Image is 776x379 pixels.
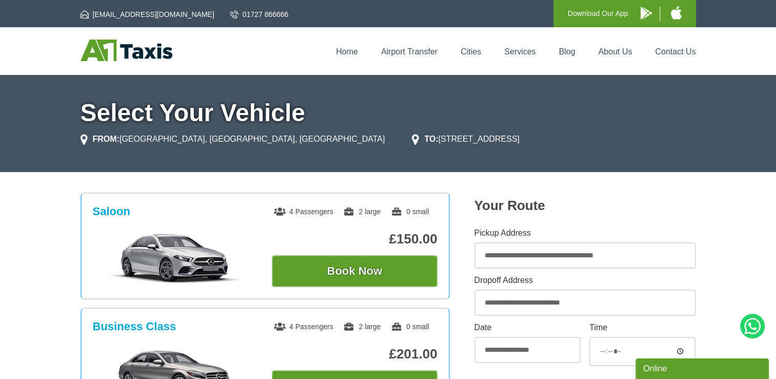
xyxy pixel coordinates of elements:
li: [GEOGRAPHIC_DATA], [GEOGRAPHIC_DATA], [GEOGRAPHIC_DATA] [81,133,385,145]
strong: TO: [424,135,438,143]
a: Home [336,47,358,56]
span: 2 large [343,323,381,331]
h3: Business Class [93,320,176,333]
a: Airport Transfer [381,47,437,56]
a: About Us [599,47,632,56]
label: Pickup Address [474,229,696,237]
a: [EMAIL_ADDRESS][DOMAIN_NAME] [81,9,214,20]
span: 4 Passengers [274,207,333,216]
strong: FROM: [93,135,120,143]
img: A1 Taxis St Albans LTD [81,40,172,61]
h1: Select Your Vehicle [81,101,696,125]
h3: Saloon [93,205,130,218]
h2: Your Route [474,198,696,214]
img: Saloon [98,233,252,284]
label: Time [589,324,695,332]
a: Blog [559,47,575,56]
p: Download Our App [568,7,628,20]
iframe: chat widget [635,356,771,379]
a: Cities [461,47,481,56]
button: Book Now [272,255,437,287]
img: A1 Taxis iPhone App [671,6,682,20]
span: 0 small [391,323,429,331]
li: [STREET_ADDRESS] [412,133,520,145]
img: A1 Taxis Android App [641,7,652,20]
label: Date [474,324,581,332]
a: Contact Us [655,47,695,56]
p: £201.00 [272,346,437,362]
span: 2 large [343,207,381,216]
p: £150.00 [272,231,437,247]
a: 01727 866666 [230,9,289,20]
label: Dropoff Address [474,276,696,285]
span: 4 Passengers [274,323,333,331]
a: Services [504,47,535,56]
span: 0 small [391,207,429,216]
